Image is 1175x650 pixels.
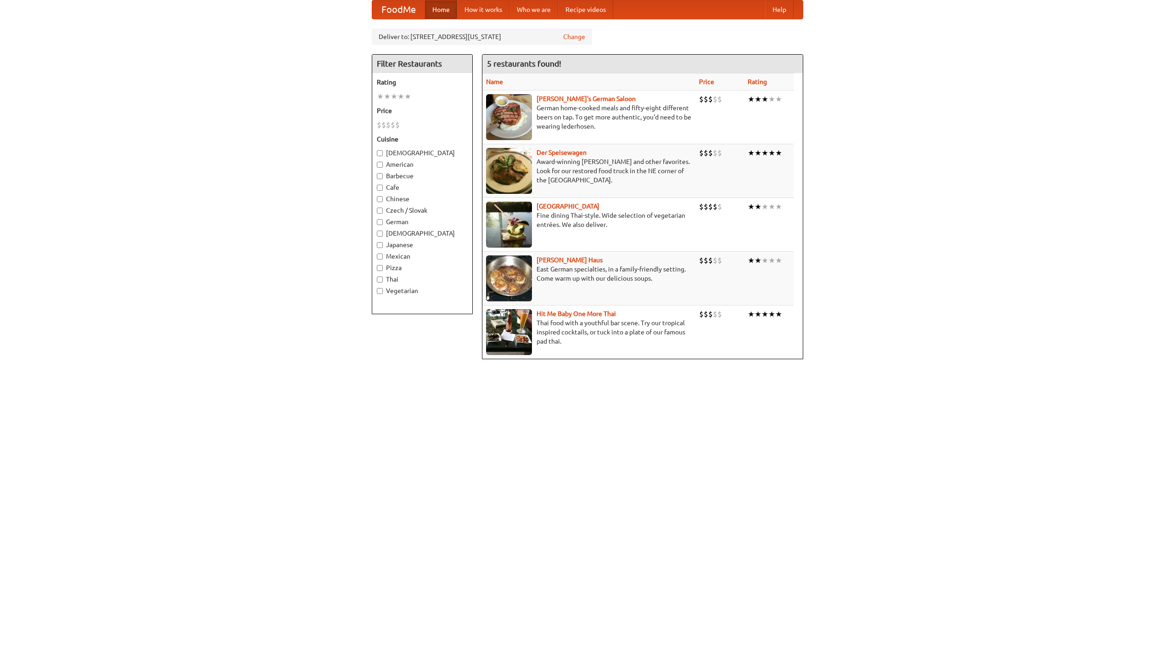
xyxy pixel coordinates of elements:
li: ★ [755,148,761,158]
a: Change [563,32,585,41]
li: ★ [755,94,761,104]
li: ★ [768,309,775,319]
p: Thai food with a youthful bar scene. Try our tropical inspired cocktails, or tuck into a plate of... [486,318,692,346]
a: How it works [457,0,509,19]
a: Home [425,0,457,19]
input: Thai [377,277,383,283]
p: East German specialties, in a family-friendly setting. Come warm up with our delicious soups. [486,265,692,283]
li: $ [713,148,717,158]
label: Japanese [377,240,468,249]
li: ★ [384,91,391,102]
a: Der Speisewagen [537,149,587,156]
a: FoodMe [372,0,425,19]
p: German home-cooked meals and fifty-eight different beers on tap. To get more authentic, you'd nee... [486,103,692,131]
li: $ [395,120,400,130]
li: $ [699,202,704,212]
h4: Filter Restaurants [372,55,472,73]
li: $ [708,94,713,104]
li: ★ [761,202,768,212]
li: ★ [775,309,782,319]
li: $ [704,148,708,158]
label: German [377,217,468,226]
li: ★ [775,148,782,158]
a: Who we are [509,0,558,19]
img: esthers.jpg [486,94,532,140]
input: Barbecue [377,173,383,179]
li: ★ [755,202,761,212]
li: $ [699,94,704,104]
li: $ [704,202,708,212]
a: [PERSON_NAME] Haus [537,256,603,264]
li: ★ [775,202,782,212]
li: ★ [404,91,411,102]
li: ★ [768,94,775,104]
input: [DEMOGRAPHIC_DATA] [377,150,383,156]
h5: Price [377,106,468,115]
li: $ [713,94,717,104]
a: Hit Me Baby One More Thai [537,310,616,317]
li: ★ [768,202,775,212]
input: Pizza [377,265,383,271]
li: $ [699,255,704,266]
li: $ [717,202,722,212]
li: ★ [761,255,768,266]
li: $ [386,120,391,130]
li: ★ [748,309,755,319]
h5: Cuisine [377,135,468,144]
li: $ [708,309,713,319]
li: ★ [775,94,782,104]
input: German [377,219,383,225]
li: $ [708,255,713,266]
li: $ [704,94,708,104]
li: $ [391,120,395,130]
h5: Rating [377,78,468,87]
li: $ [713,202,717,212]
li: $ [377,120,381,130]
a: [GEOGRAPHIC_DATA] [537,203,599,210]
li: ★ [755,309,761,319]
input: [DEMOGRAPHIC_DATA] [377,231,383,237]
li: $ [699,148,704,158]
li: $ [699,309,704,319]
li: $ [708,202,713,212]
li: $ [713,255,717,266]
input: Vegetarian [377,288,383,294]
ng-pluralize: 5 restaurants found! [487,59,561,68]
li: $ [717,94,722,104]
li: $ [717,309,722,319]
label: Cafe [377,183,468,192]
input: American [377,162,383,168]
label: Vegetarian [377,286,468,295]
img: speisewagen.jpg [486,148,532,194]
li: ★ [768,148,775,158]
label: Chinese [377,194,468,203]
p: Award-winning [PERSON_NAME] and other favorites. Look for our restored food truck in the NE corne... [486,157,692,185]
li: ★ [768,255,775,266]
label: [DEMOGRAPHIC_DATA] [377,148,468,158]
a: [PERSON_NAME]'s German Saloon [537,95,636,102]
label: Thai [377,275,468,284]
li: ★ [397,91,404,102]
li: ★ [391,91,397,102]
li: ★ [748,94,755,104]
input: Chinese [377,196,383,202]
li: $ [713,309,717,319]
li: $ [708,148,713,158]
label: Barbecue [377,171,468,181]
label: Czech / Slovak [377,206,468,215]
p: Fine dining Thai-style. Wide selection of vegetarian entrées. We also deliver. [486,211,692,229]
label: [DEMOGRAPHIC_DATA] [377,229,468,238]
li: $ [717,255,722,266]
a: Name [486,78,503,85]
li: ★ [775,255,782,266]
li: ★ [761,309,768,319]
img: satay.jpg [486,202,532,248]
li: $ [381,120,386,130]
input: Mexican [377,254,383,260]
li: $ [704,255,708,266]
li: ★ [377,91,384,102]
